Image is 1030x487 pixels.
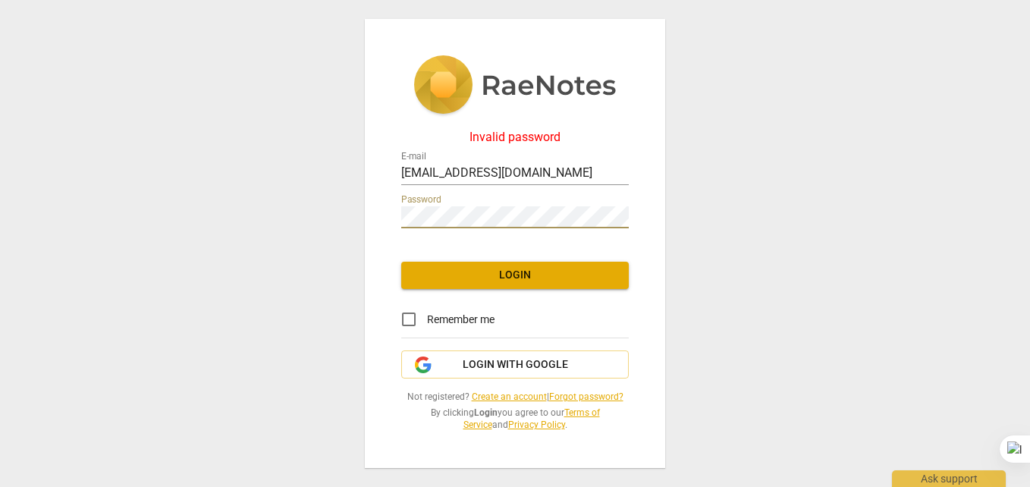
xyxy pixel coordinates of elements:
button: Login [401,262,629,289]
span: Not registered? | [401,391,629,404]
span: Remember me [427,312,495,328]
a: Forgot password? [549,391,623,402]
label: Password [401,195,441,204]
a: Create an account [472,391,547,402]
a: Terms of Service [463,407,600,431]
span: Login [413,268,617,283]
a: Privacy Policy [508,419,565,430]
label: E-mail [401,152,426,161]
img: 5ac2273c67554f335776073100b6d88f.svg [413,55,617,118]
button: Login with Google [401,350,629,379]
span: Login with Google [463,357,568,372]
div: Ask support [892,470,1006,487]
b: Login [474,407,498,418]
div: Invalid password [401,130,629,144]
span: By clicking you agree to our and . [401,407,629,432]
